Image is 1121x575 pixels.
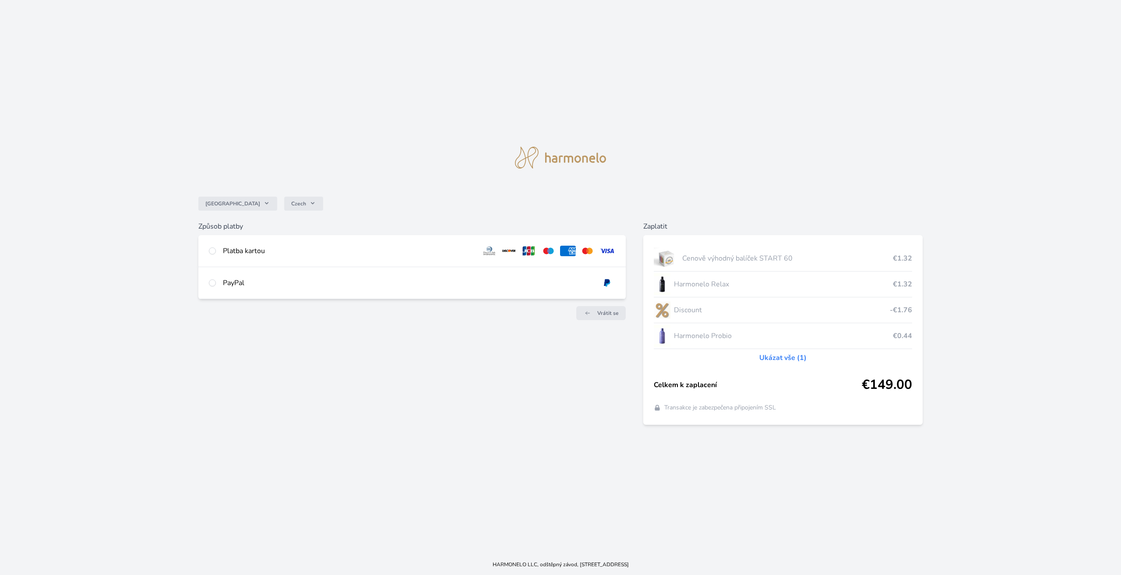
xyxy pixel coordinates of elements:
img: CLEAN_PROBIO_se_stinem_x-lo.jpg [654,325,670,347]
img: diners.svg [481,246,497,256]
h6: Zaplatit [643,221,922,232]
a: Ukázat vše (1) [759,353,807,363]
img: paypal.svg [599,278,615,288]
span: Harmonelo Probio [674,331,892,341]
button: Czech [284,197,323,211]
div: PayPal [223,278,592,288]
a: Vrátit se [576,306,626,320]
h6: Způsob platby [198,221,626,232]
img: logo.svg [515,147,606,169]
span: [GEOGRAPHIC_DATA] [205,200,260,207]
span: Harmonelo Relax [674,279,892,289]
img: discover.svg [501,246,517,256]
span: €149.00 [862,377,912,393]
button: [GEOGRAPHIC_DATA] [198,197,277,211]
img: CLEAN_RELAX_se_stinem_x-lo.jpg [654,273,670,295]
span: €1.32 [893,279,912,289]
img: mc.svg [579,246,596,256]
span: Celkem k zaplacení [654,380,861,390]
img: jcb.svg [521,246,537,256]
img: visa.svg [599,246,615,256]
img: maestro.svg [540,246,557,256]
span: €0.44 [893,331,912,341]
span: Transakce je zabezpečena připojením SSL [664,403,776,412]
img: amex.svg [560,246,576,256]
img: start.jpg [654,247,679,269]
span: Cenově výhodný balíček START 60 [682,253,893,264]
span: Czech [291,200,306,207]
span: Vrátit se [597,310,619,317]
div: Platba kartou [223,246,474,256]
img: discount-lo.png [654,299,670,321]
span: Discount [674,305,889,315]
span: -€1.76 [890,305,912,315]
span: €1.32 [893,253,912,264]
